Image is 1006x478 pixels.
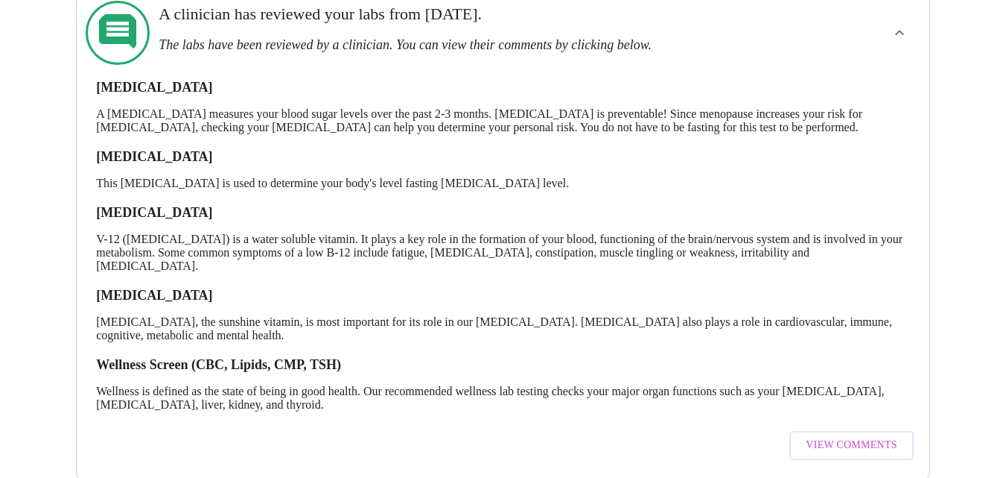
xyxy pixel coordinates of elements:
[96,149,910,165] h3: [MEDICAL_DATA]
[96,205,910,221] h3: [MEDICAL_DATA]
[159,4,765,24] h3: A clinician has reviewed your labs from [DATE].
[96,80,910,95] h3: [MEDICAL_DATA]
[96,288,910,304] h3: [MEDICAL_DATA]
[159,37,765,53] h3: The labs have been reviewed by a clinician. You can view their comments by clicking below.
[806,436,897,455] span: View Comments
[786,424,917,468] a: View Comments
[789,431,913,460] button: View Comments
[96,177,910,190] p: This [MEDICAL_DATA] is used to determine your body's level fasting [MEDICAL_DATA] level.
[96,385,910,412] p: Wellness is defined as the state of being in good health. Our recommended wellness lab testing ch...
[882,15,917,51] button: show more
[96,357,910,373] h3: Wellness Screen (CBC, Lipids, CMP, TSH)
[96,233,910,273] p: V-12 ([MEDICAL_DATA]) is a water soluble vitamin. It plays a key role in the formation of your bl...
[96,107,910,134] p: A [MEDICAL_DATA] measures your blood sugar levels over the past 2-3 months. [MEDICAL_DATA] is pre...
[96,315,910,342] p: [MEDICAL_DATA], the sunshine vitamin, is most important for its role in our [MEDICAL_DATA]. [MEDI...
